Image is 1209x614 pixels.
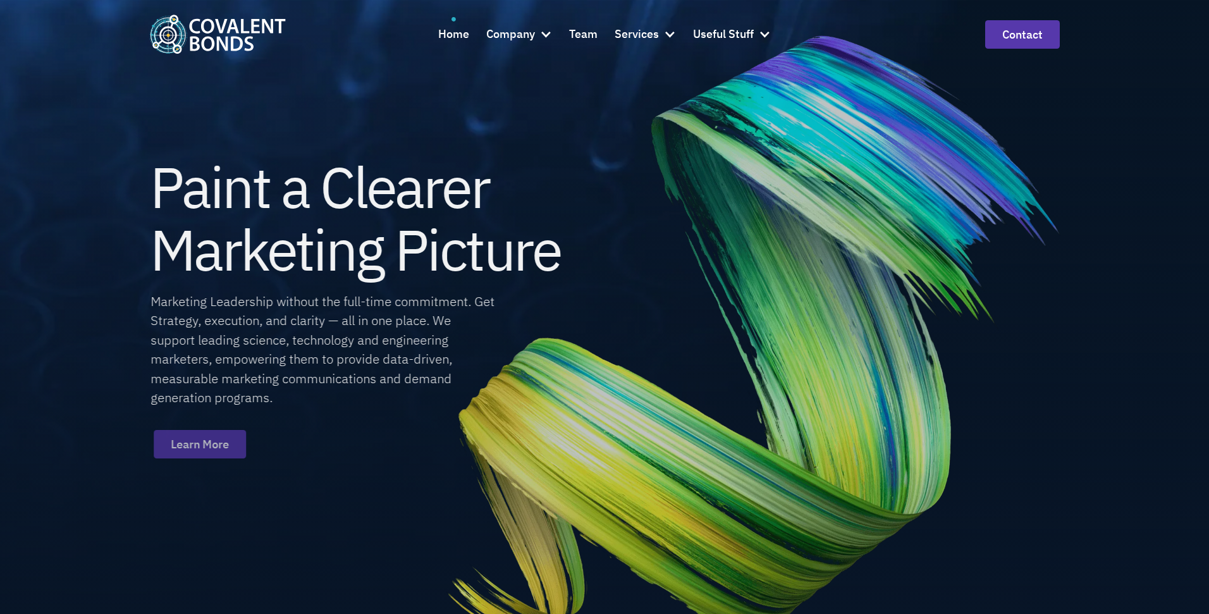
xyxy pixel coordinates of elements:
[693,17,771,51] div: Useful Stuff
[150,292,496,407] div: Marketing Leadership without the full-time commitment. Get Strategy, execution, and clarity — all...
[615,17,676,51] div: Services
[438,25,469,44] div: Home
[985,20,1060,49] a: contact
[154,430,246,458] a: Learn More
[693,25,754,44] div: Useful Stuff
[149,15,286,53] a: home
[486,25,535,44] div: Company
[150,156,561,281] h1: Paint a Clearer Marketing Picture
[569,25,598,44] div: Team
[569,17,598,51] a: Team
[438,17,469,51] a: Home
[149,15,286,53] img: Covalent Bonds White / Teal Logo
[615,25,659,44] div: Services
[486,17,552,51] div: Company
